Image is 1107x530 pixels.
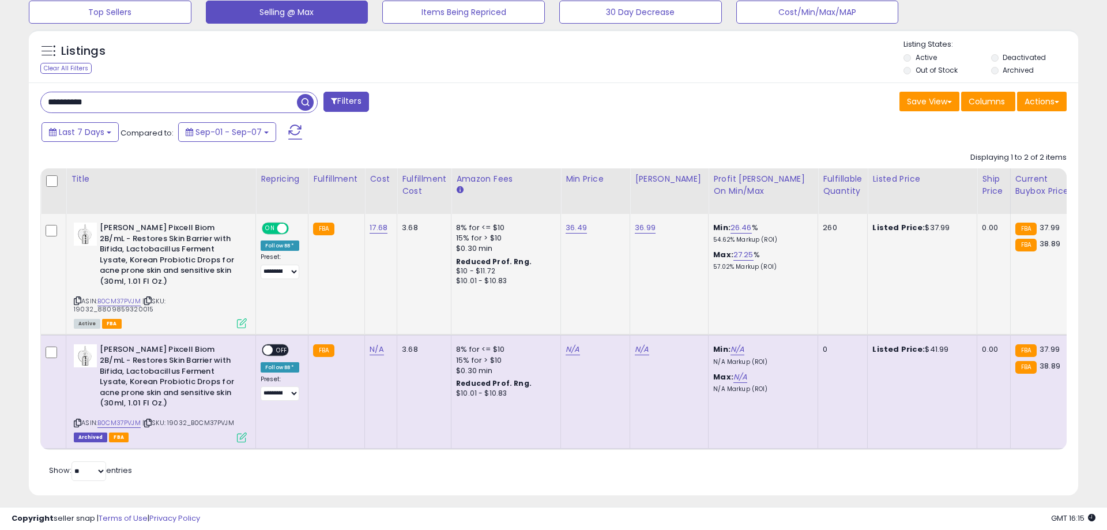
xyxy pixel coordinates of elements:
[713,385,809,393] p: N/A Markup (ROI)
[97,418,141,428] a: B0CM37PVJM
[402,344,442,355] div: 3.68
[100,344,240,411] b: [PERSON_NAME] Pixcell Biom 2B/mL - Restores Skin Barrier with Bifida, Lactobacillus Ferment Lysat...
[961,92,1015,111] button: Columns
[566,344,579,355] a: N/A
[74,433,107,442] span: Listings that have been deleted from Seller Central
[566,173,625,185] div: Min Price
[456,378,532,388] b: Reduced Prof. Rng.
[263,224,277,234] span: ON
[97,296,141,306] a: B0CM37PVJM
[456,276,552,286] div: $10.01 - $10.83
[109,433,129,442] span: FBA
[74,344,247,441] div: ASIN:
[1040,344,1060,355] span: 37.99
[823,344,859,355] div: 0
[323,92,368,112] button: Filters
[736,1,899,24] button: Cost/Min/Max/MAP
[982,344,1001,355] div: 0.00
[74,223,97,246] img: 31+A3dREaVL._SL40_.jpg
[713,344,731,355] b: Min:
[559,1,722,24] button: 30 Day Decrease
[59,126,104,138] span: Last 7 Days
[1040,360,1060,371] span: 38.89
[916,65,958,75] label: Out of Stock
[402,173,446,197] div: Fulfillment Cost
[872,223,968,233] div: $37.99
[713,223,809,244] div: %
[12,513,54,524] strong: Copyright
[456,173,556,185] div: Amazon Fees
[40,63,92,74] div: Clear All Filters
[261,240,299,251] div: Follow BB *
[635,344,649,355] a: N/A
[261,253,299,279] div: Preset:
[872,344,925,355] b: Listed Price:
[456,366,552,376] div: $0.30 min
[370,173,392,185] div: Cost
[370,222,387,234] a: 17.68
[1051,513,1095,524] span: 2025-09-15 16:15 GMT
[313,344,334,357] small: FBA
[178,122,276,142] button: Sep-01 - Sep-07
[121,127,174,138] span: Compared to:
[261,173,303,185] div: Repricing
[1017,92,1067,111] button: Actions
[1003,52,1046,62] label: Deactivated
[61,43,106,59] h5: Listings
[456,389,552,399] div: $10.01 - $10.83
[733,249,754,261] a: 27.25
[1040,238,1060,249] span: 38.89
[29,1,191,24] button: Top Sellers
[731,344,744,355] a: N/A
[456,257,532,266] b: Reduced Prof. Rng.
[456,185,463,196] small: Amazon Fees.
[74,296,165,314] span: | SKU: 19032_8809859320015
[731,222,752,234] a: 26.46
[899,92,959,111] button: Save View
[713,250,809,271] div: %
[1015,361,1037,374] small: FBA
[982,223,1001,233] div: 0.00
[713,249,733,260] b: Max:
[402,223,442,233] div: 3.68
[823,223,859,233] div: 260
[42,122,119,142] button: Last 7 Days
[713,371,733,382] b: Max:
[74,319,100,329] span: All listings currently available for purchase on Amazon
[99,513,148,524] a: Terms of Use
[872,222,925,233] b: Listed Price:
[1040,222,1060,233] span: 37.99
[261,362,299,373] div: Follow BB *
[195,126,262,138] span: Sep-01 - Sep-07
[12,513,200,524] div: seller snap | |
[102,319,122,329] span: FBA
[713,222,731,233] b: Min:
[713,173,813,197] div: Profit [PERSON_NAME] on Min/Max
[872,344,968,355] div: $41.99
[982,173,1005,197] div: Ship Price
[370,344,383,355] a: N/A
[456,223,552,233] div: 8% for <= $10
[49,465,132,476] span: Show: entries
[1015,344,1037,357] small: FBA
[713,236,809,244] p: 54.62% Markup (ROI)
[382,1,545,24] button: Items Being Repriced
[635,222,656,234] a: 36.99
[261,375,299,401] div: Preset:
[142,418,234,427] span: | SKU: 19032_B0CM37PVJM
[456,243,552,254] div: $0.30 min
[916,52,937,62] label: Active
[1015,173,1075,197] div: Current Buybox Price
[713,358,809,366] p: N/A Markup (ROI)
[635,173,703,185] div: [PERSON_NAME]
[287,224,306,234] span: OFF
[970,152,1067,163] div: Displaying 1 to 2 of 2 items
[149,513,200,524] a: Privacy Policy
[1003,65,1034,75] label: Archived
[872,173,972,185] div: Listed Price
[313,223,334,235] small: FBA
[100,223,240,290] b: [PERSON_NAME] Pixcell Biom 2B/mL - Restores Skin Barrier with Bifida, Lactobacillus Ferment Lysat...
[456,344,552,355] div: 8% for <= $10
[1015,223,1037,235] small: FBA
[969,96,1005,107] span: Columns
